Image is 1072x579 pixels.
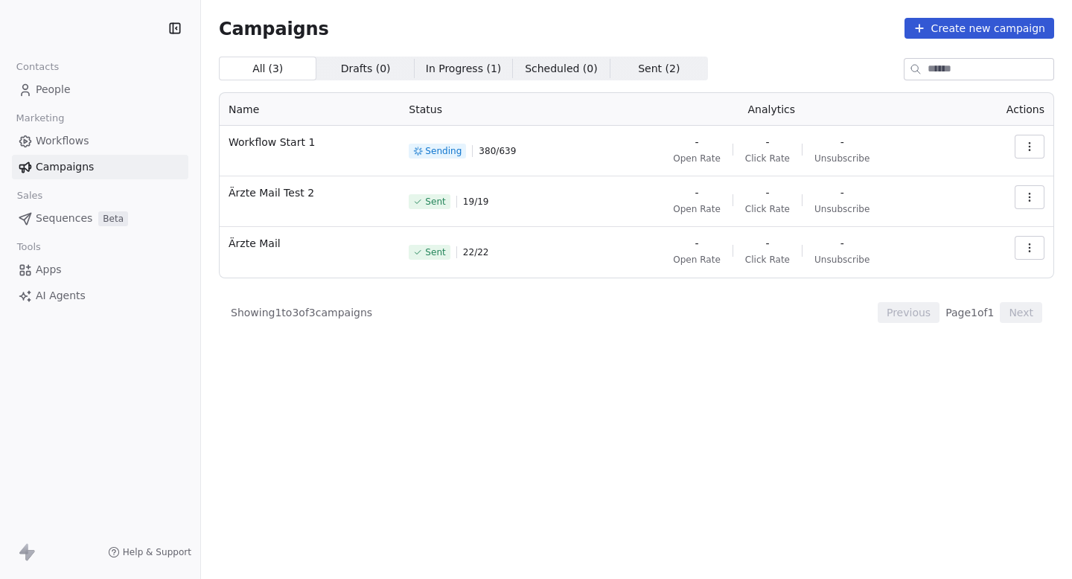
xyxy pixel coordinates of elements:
[814,203,870,215] span: Unsubscribe
[1000,302,1042,323] button: Next
[479,145,516,157] span: 380 / 639
[220,93,400,126] th: Name
[98,211,128,226] span: Beta
[123,546,191,558] span: Help & Support
[745,203,790,215] span: Click Rate
[12,206,188,231] a: SequencesBeta
[425,196,445,208] span: Sent
[904,18,1054,39] button: Create new campaign
[525,61,598,77] span: Scheduled ( 0 )
[463,196,489,208] span: 19 / 19
[12,77,188,102] a: People
[10,185,49,207] span: Sales
[219,18,329,39] span: Campaigns
[36,211,92,226] span: Sequences
[36,82,71,97] span: People
[10,107,71,129] span: Marketing
[840,236,844,251] span: -
[695,236,698,251] span: -
[695,185,698,200] span: -
[36,159,94,175] span: Campaigns
[12,284,188,308] a: AI Agents
[229,135,391,150] span: Workflow Start 1
[426,61,502,77] span: In Progress ( 1 )
[231,305,372,320] span: Showing 1 to 3 of 3 campaigns
[673,153,721,164] span: Open Rate
[840,135,844,150] span: -
[765,185,769,200] span: -
[425,246,445,258] span: Sent
[945,305,994,320] span: Page 1 of 1
[765,135,769,150] span: -
[341,61,391,77] span: Drafts ( 0 )
[840,185,844,200] span: -
[12,155,188,179] a: Campaigns
[695,135,698,150] span: -
[425,145,462,157] span: Sending
[878,302,939,323] button: Previous
[36,288,86,304] span: AI Agents
[586,93,957,126] th: Analytics
[229,185,391,200] span: Ärzte Mail Test 2
[36,133,89,149] span: Workflows
[463,246,489,258] span: 22 / 22
[814,153,870,164] span: Unsubscribe
[814,254,870,266] span: Unsubscribe
[400,93,586,126] th: Status
[12,257,188,282] a: Apps
[745,254,790,266] span: Click Rate
[10,236,47,258] span: Tools
[638,61,680,77] span: Sent ( 2 )
[957,93,1053,126] th: Actions
[745,153,790,164] span: Click Rate
[12,129,188,153] a: Workflows
[36,262,62,278] span: Apps
[673,254,721,266] span: Open Rate
[673,203,721,215] span: Open Rate
[765,236,769,251] span: -
[108,546,191,558] a: Help & Support
[229,236,391,251] span: Ärzte Mail
[10,56,66,78] span: Contacts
